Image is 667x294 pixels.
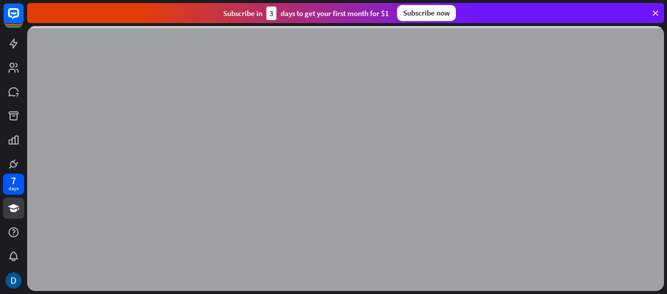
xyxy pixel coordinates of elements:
div: 3 [266,7,276,20]
div: Subscribe now [397,5,456,21]
a: 7 days [3,174,24,195]
div: Subscribe in days to get your first month for $1 [223,7,389,20]
div: days [9,185,19,192]
div: 7 [11,176,16,185]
